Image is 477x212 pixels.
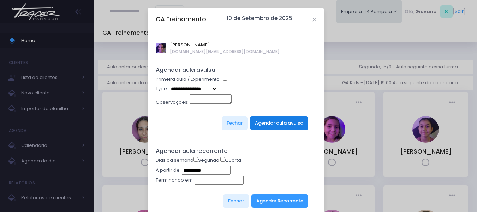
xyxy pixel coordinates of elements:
span: [PERSON_NAME] [170,41,280,48]
button: Fechar [222,116,248,130]
button: Agendar Recorrente [251,194,308,208]
h5: Agendar aula recorrente [156,148,316,155]
label: Type: [156,85,168,92]
label: A partir de: [156,167,181,174]
h6: 10 de Setembro de 2025 [227,15,292,22]
span: [DOMAIN_NAME][EMAIL_ADDRESS][DOMAIN_NAME] [170,48,280,55]
button: Agendar aula avulsa [250,116,308,130]
button: Fechar [223,194,249,208]
label: Segunda [193,157,219,164]
label: Observações: [156,99,189,106]
label: Quarta [220,157,241,164]
label: Terminando em: [156,177,194,184]
label: Primeira aula / Experimental: [156,76,222,83]
button: Close [312,18,316,21]
h5: GA Treinamento [156,15,206,24]
input: Quarta [220,157,225,162]
h5: Agendar aula avulsa [156,67,316,74]
input: Segunda [193,157,198,162]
